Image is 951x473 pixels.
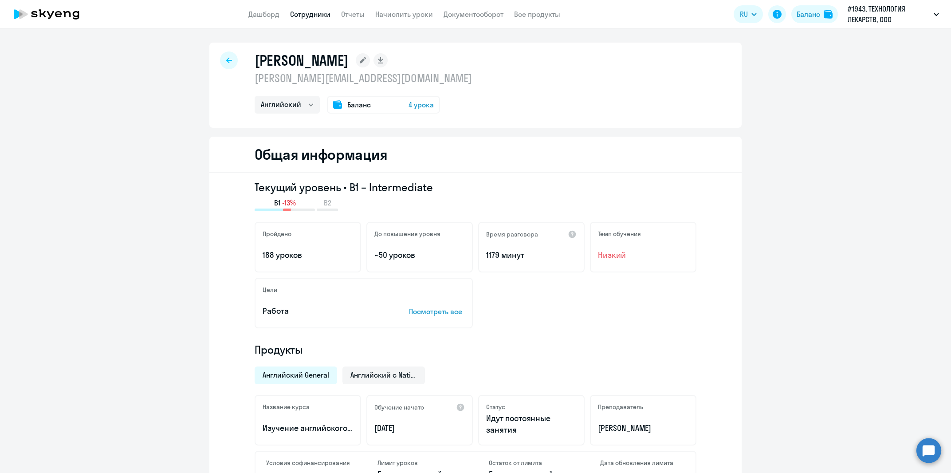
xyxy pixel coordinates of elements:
[263,286,277,294] h5: Цели
[409,306,465,317] p: Посмотреть все
[324,198,331,208] span: B2
[598,230,641,238] h5: Темп обучения
[255,146,387,163] h2: Общая информация
[255,51,349,69] h1: [PERSON_NAME]
[290,10,330,19] a: Сотрудники
[263,422,353,434] p: Изучение английского языка для общих целей
[600,459,685,467] h4: Дата обновления лимита
[374,422,465,434] p: [DATE]
[598,422,688,434] p: [PERSON_NAME]
[848,4,930,25] p: #1943, ТЕХНОЛОГИЯ ЛЕКАРСТВ, ООО
[274,198,280,208] span: B1
[255,343,696,357] h4: Продукты
[486,249,577,261] p: 1179 минут
[248,10,279,19] a: Дашборд
[350,370,417,380] span: Английский с Native
[740,9,748,20] span: RU
[489,459,574,467] h4: Остаток от лимита
[797,9,820,20] div: Баланс
[444,10,503,19] a: Документооборот
[266,459,351,467] h4: Условия софинансирования
[374,249,465,261] p: ~50 уроков
[598,249,688,261] span: Низкий
[282,198,296,208] span: -13%
[263,370,329,380] span: Английский General
[374,230,440,238] h5: До повышения уровня
[263,230,291,238] h5: Пройдено
[514,10,560,19] a: Все продукты
[374,403,424,411] h5: Обучение начато
[409,99,434,110] span: 4 урока
[347,99,371,110] span: Баланс
[341,10,365,19] a: Отчеты
[734,5,763,23] button: RU
[843,4,943,25] button: #1943, ТЕХНОЛОГИЯ ЛЕКАРСТВ, ООО
[263,249,353,261] p: 188 уроков
[791,5,838,23] button: Балансbalance
[255,180,696,194] h3: Текущий уровень • B1 – Intermediate
[486,230,538,238] h5: Время разговора
[824,10,833,19] img: balance
[263,403,310,411] h5: Название курса
[486,413,577,436] p: Идут постоянные занятия
[375,10,433,19] a: Начислить уроки
[263,305,381,317] p: Работа
[377,459,462,467] h4: Лимит уроков
[486,403,505,411] h5: Статус
[598,403,643,411] h5: Преподаватель
[255,71,472,85] p: [PERSON_NAME][EMAIL_ADDRESS][DOMAIN_NAME]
